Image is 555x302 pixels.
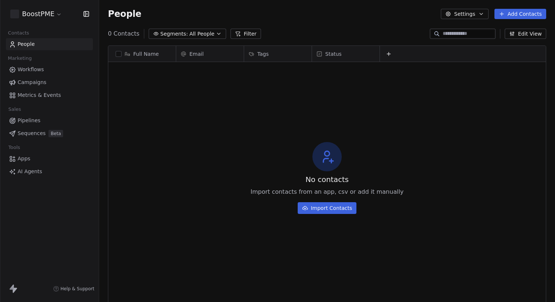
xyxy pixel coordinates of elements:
span: Email [189,50,204,58]
span: BoostPME [22,9,54,19]
div: Status [312,46,380,62]
span: Campaigns [18,79,46,86]
span: Import contacts from an app, csv or add it manually [250,188,403,196]
span: People [18,40,35,48]
button: Edit View [505,29,546,39]
button: BoostPME [9,8,64,20]
span: Pipelines [18,117,40,124]
span: People [108,8,141,19]
a: Apps [6,153,93,165]
span: All People [189,30,214,38]
span: Contacts [5,28,32,39]
span: Sales [5,104,24,115]
a: Pipelines [6,114,93,127]
a: Metrics & Events [6,89,93,101]
span: Workflows [18,66,44,73]
div: Full Name [108,46,176,62]
span: Apps [18,155,30,163]
span: Metrics & Events [18,91,61,99]
span: Status [325,50,342,58]
button: Settings [441,9,488,19]
button: Add Contacts [494,9,546,19]
span: Segments: [160,30,188,38]
a: Workflows [6,63,93,76]
button: Import Contacts [298,202,357,214]
span: Full Name [133,50,159,58]
button: Filter [231,29,261,39]
span: Help & Support [61,286,94,292]
span: Beta [48,130,63,137]
div: grid [176,62,547,294]
span: Tags [257,50,269,58]
span: Marketing [5,53,35,64]
div: Tags [244,46,312,62]
a: AI Agents [6,165,93,178]
a: SequencesBeta [6,127,93,139]
span: AI Agents [18,168,42,175]
div: grid [108,62,176,294]
a: Import Contacts [298,199,357,214]
span: Tools [5,142,23,153]
a: Campaigns [6,76,93,88]
a: People [6,38,93,50]
div: Email [176,46,244,62]
a: Help & Support [53,286,94,292]
span: Sequences [18,130,46,137]
span: No contacts [305,174,349,185]
span: 0 Contacts [108,29,139,38]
